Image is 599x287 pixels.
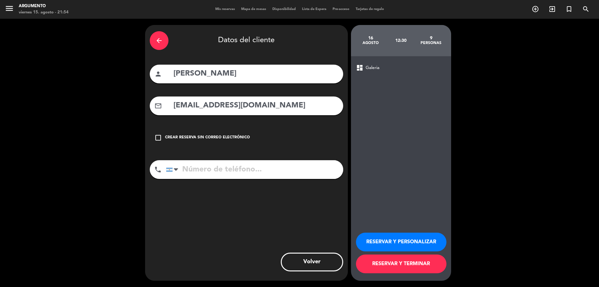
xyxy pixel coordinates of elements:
button: RESERVAR Y TERMINAR [356,255,446,273]
i: check_box_outline_blank [154,134,162,141]
i: phone [154,166,162,173]
div: Crear reserva sin correo electrónico [165,135,250,141]
div: 12:30 [386,30,416,52]
i: turned_in_not [565,5,573,13]
i: exit_to_app [548,5,556,13]
button: Volver [281,253,343,271]
div: 16 [356,36,386,41]
input: Nombre del cliente [173,67,338,80]
i: add_circle_outline [532,5,539,13]
span: Lista de Espera [299,7,329,11]
span: Galeria [366,64,379,72]
button: menu [5,4,14,15]
i: search [582,5,590,13]
div: Datos del cliente [150,30,343,52]
span: Tarjetas de regalo [353,7,387,11]
i: menu [5,4,14,13]
div: viernes 15. agosto - 21:54 [19,9,69,16]
span: Mapa de mesas [238,7,269,11]
i: arrow_back [155,37,163,44]
div: agosto [356,41,386,46]
div: Argumento [19,3,69,9]
div: Argentina: +54 [166,161,181,179]
span: dashboard [356,64,363,72]
span: Mis reservas [212,7,238,11]
input: Email del cliente [173,99,338,112]
input: Número de teléfono... [166,160,343,179]
div: 9 [416,36,446,41]
i: person [154,70,162,78]
div: personas [416,41,446,46]
i: mail_outline [154,102,162,110]
button: RESERVAR Y PERSONALIZAR [356,233,446,251]
span: Pre-acceso [329,7,353,11]
span: Disponibilidad [269,7,299,11]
